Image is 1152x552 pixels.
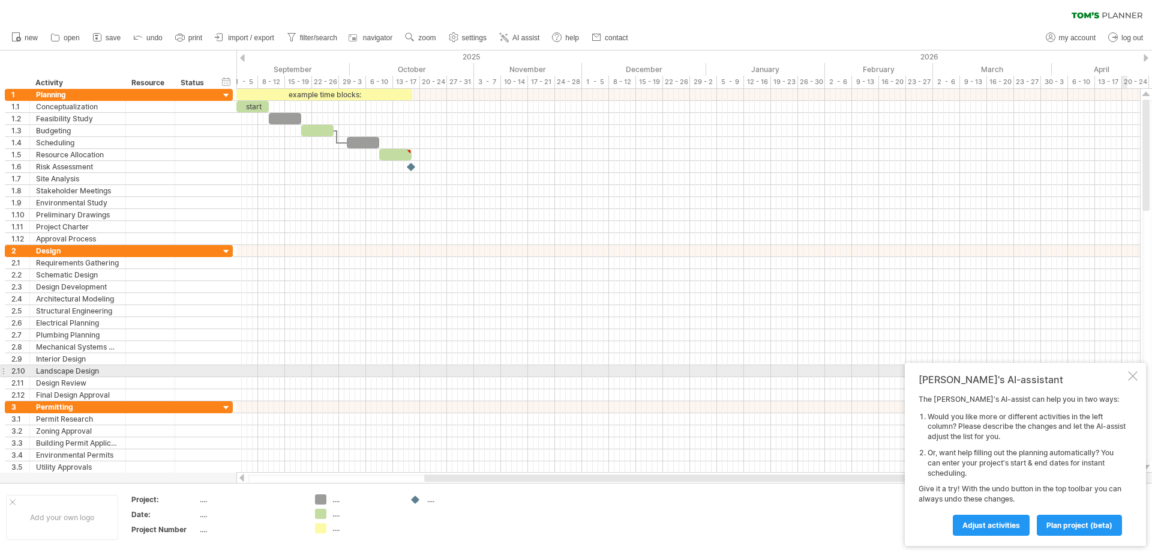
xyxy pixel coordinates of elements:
[36,269,119,281] div: Schematic Design
[1121,34,1143,42] span: log out
[1037,515,1122,536] a: plan project (beta)
[36,329,119,341] div: Plumbing Planning
[1041,76,1068,88] div: 30 - 3
[89,30,124,46] a: save
[11,425,29,437] div: 3.2
[332,494,398,505] div: ....
[11,161,29,172] div: 1.6
[36,221,119,232] div: Project Charter
[960,76,987,88] div: 9 - 13
[11,461,29,473] div: 3.5
[36,353,119,365] div: Interior Design
[11,221,29,232] div: 1.11
[36,437,119,449] div: Building Permit Application
[36,449,119,461] div: Environmental Permits
[106,34,121,42] span: save
[798,76,825,88] div: 26 - 30
[906,76,933,88] div: 23 - 27
[11,173,29,184] div: 1.7
[447,76,474,88] div: 27 - 31
[11,317,29,329] div: 2.6
[347,30,396,46] a: navigator
[11,245,29,256] div: 2
[609,76,636,88] div: 8 - 12
[11,389,29,401] div: 2.12
[36,209,119,220] div: Preliminary Drawings
[236,101,269,112] div: start
[181,77,207,89] div: Status
[8,30,41,46] a: new
[1068,76,1095,88] div: 6 - 10
[36,197,119,208] div: Environmental Study
[427,494,493,505] div: ....
[512,34,539,42] span: AI assist
[1105,30,1147,46] a: log out
[188,34,202,42] span: print
[565,34,579,42] span: help
[582,76,609,88] div: 1 - 5
[200,509,301,520] div: ....
[528,76,555,88] div: 17 - 21
[605,34,628,42] span: contact
[987,76,1014,88] div: 16 - 20
[36,389,119,401] div: Final Design Approval
[919,374,1126,386] div: [PERSON_NAME]'s AI-assistant
[446,30,490,46] a: settings
[36,161,119,172] div: Risk Assessment
[11,353,29,365] div: 2.9
[36,425,119,437] div: Zoning Approval
[555,76,582,88] div: 24 - 28
[36,137,119,148] div: Scheduling
[339,76,366,88] div: 29 - 3
[11,233,29,244] div: 1.12
[231,63,350,76] div: September 2025
[36,149,119,160] div: Resource Allocation
[11,449,29,461] div: 3.4
[1043,30,1099,46] a: my account
[11,305,29,317] div: 2.5
[1095,76,1122,88] div: 13 - 17
[36,305,119,317] div: Structural Engineering
[363,34,392,42] span: navigator
[962,521,1020,530] span: Adjust activities
[771,76,798,88] div: 19 - 23
[852,76,879,88] div: 9 - 13
[501,76,528,88] div: 10 - 14
[11,281,29,293] div: 2.3
[11,365,29,377] div: 2.10
[36,257,119,268] div: Requirements Gathering
[36,401,119,413] div: Permitting
[36,341,119,353] div: Mechanical Systems Design
[36,413,119,425] div: Permit Research
[636,76,663,88] div: 15 - 19
[11,293,29,305] div: 2.4
[64,34,80,42] span: open
[462,34,487,42] span: settings
[284,30,341,46] a: filter/search
[11,269,29,281] div: 2.2
[706,63,825,76] div: January 2026
[11,89,29,100] div: 1
[36,281,119,293] div: Design Development
[1059,34,1096,42] span: my account
[420,76,447,88] div: 20 - 24
[131,494,197,505] div: Project:
[131,509,197,520] div: Date:
[589,30,632,46] a: contact
[366,76,393,88] div: 6 - 10
[35,77,119,89] div: Activity
[928,448,1126,478] li: Or, want help filling out the planning automatically? You can enter your project's start & end da...
[36,377,119,389] div: Design Review
[825,76,852,88] div: 2 - 6
[350,63,474,76] div: October 2025
[825,63,933,76] div: February 2026
[312,76,339,88] div: 22 - 26
[11,101,29,112] div: 1.1
[11,329,29,341] div: 2.7
[36,89,119,100] div: Planning
[474,63,582,76] div: November 2025
[11,437,29,449] div: 3.3
[130,30,166,46] a: undo
[879,76,906,88] div: 16 - 20
[285,76,312,88] div: 15 - 19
